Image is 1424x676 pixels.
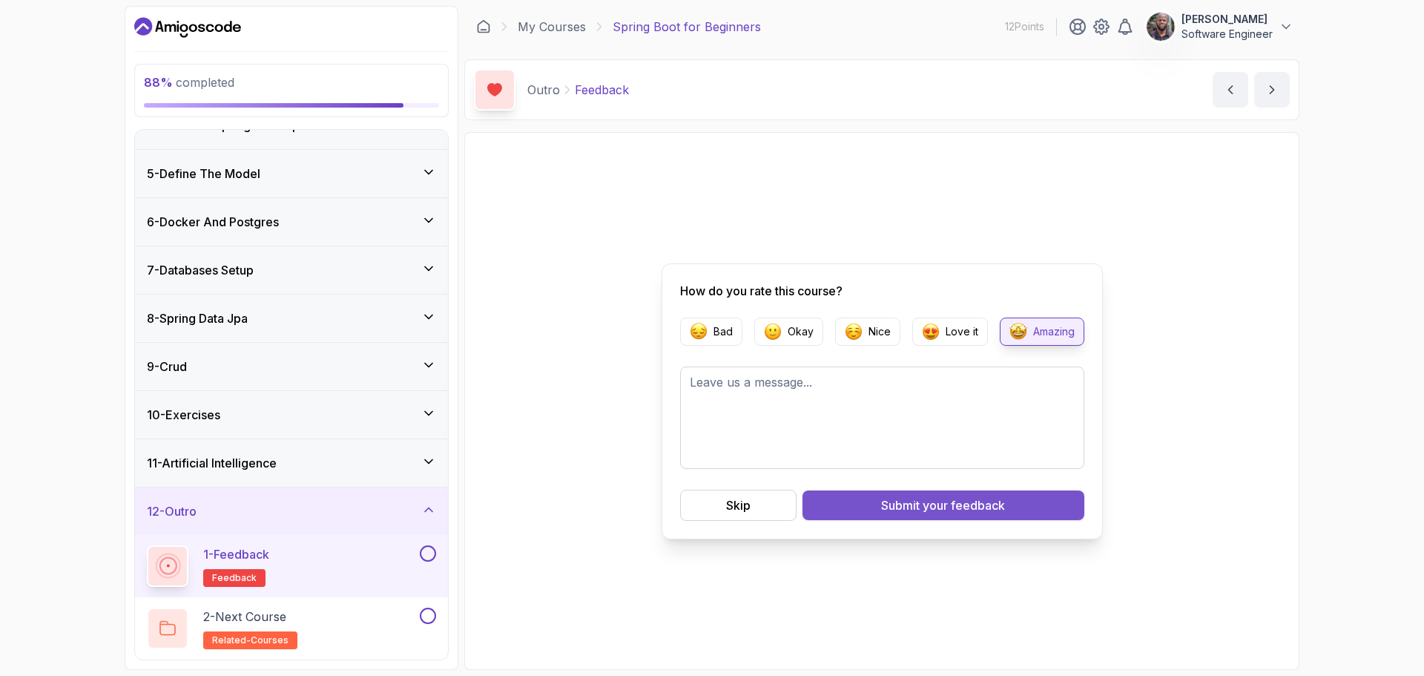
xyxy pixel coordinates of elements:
button: user profile image[PERSON_NAME]Software Engineer [1146,12,1293,42]
a: Dashboard [134,16,241,39]
p: Feedback [575,81,629,99]
p: 12 Points [1005,19,1044,34]
span: completed [144,75,234,90]
p: How do you rate this course? [680,282,1084,300]
button: 2-Next Courserelated-courses [147,608,436,649]
span: your feedback [923,496,1005,514]
a: My Courses [518,18,586,36]
button: next content [1254,72,1290,108]
button: Feedback EmojieNice [835,318,900,346]
span: related-courses [212,634,289,646]
h3: 11 - Artificial Intelligence [147,454,277,472]
button: 8-Spring Data Jpa [135,295,448,342]
h3: 6 - Docker And Postgres [147,213,279,231]
p: 1 - Feedback [203,545,269,563]
button: Feedback EmojieBad [680,318,742,346]
img: Feedback Emojie [845,323,863,341]
span: feedback [212,572,257,584]
button: Feedback EmojieLove it [912,318,988,346]
p: Love it [946,324,978,339]
div: Submit [881,496,1005,514]
button: 10-Exercises [135,391,448,439]
div: Skip [726,496,751,514]
h3: 12 - Outro [147,502,197,520]
h3: 7 - Databases Setup [147,261,254,279]
h3: 10 - Exercises [147,406,220,424]
img: Feedback Emojie [690,323,708,341]
img: user profile image [1147,13,1175,41]
h3: 8 - Spring Data Jpa [147,309,248,327]
h3: 9 - Crud [147,358,187,375]
span: 88 % [144,75,173,90]
p: Spring Boot for Beginners [613,18,761,36]
p: 2 - Next Course [203,608,286,626]
button: 11-Artificial Intelligence [135,439,448,487]
button: previous content [1213,72,1248,108]
button: 5-Define The Model [135,150,448,197]
p: Outro [527,81,560,99]
button: Skip [680,490,797,521]
p: Amazing [1033,324,1075,339]
button: Feedback EmojieAmazing [1000,318,1084,346]
p: Nice [868,324,891,339]
img: Feedback Emojie [764,323,782,341]
p: Software Engineer [1181,27,1273,42]
p: [PERSON_NAME] [1181,12,1273,27]
button: 12-Outro [135,488,448,535]
button: 9-Crud [135,343,448,390]
a: Dashboard [476,19,491,34]
button: 7-Databases Setup [135,246,448,294]
img: Feedback Emojie [922,323,940,341]
img: Feedback Emojie [1009,323,1027,341]
h3: 5 - Define The Model [147,165,260,183]
button: 6-Docker And Postgres [135,198,448,246]
button: Submit your feedback [802,490,1084,520]
p: Bad [713,324,733,339]
p: Okay [788,324,814,339]
button: Feedback EmojieOkay [754,318,823,346]
button: 1-Feedbackfeedback [147,545,436,587]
